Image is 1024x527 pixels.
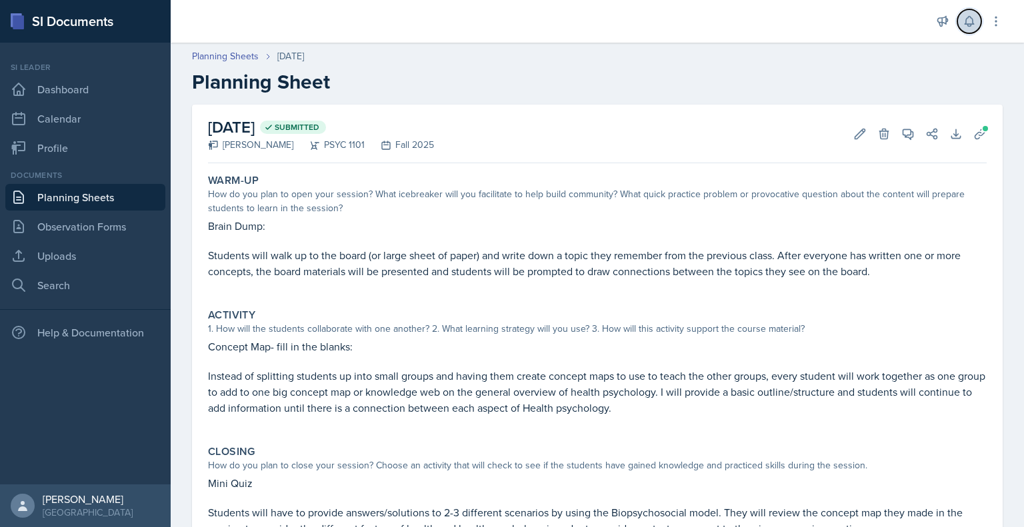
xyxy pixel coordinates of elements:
p: Brain Dump: [208,218,987,234]
label: Warm-Up [208,174,259,187]
p: Mini Quiz [208,475,987,491]
a: Search [5,272,165,298]
div: Help & Documentation [5,319,165,346]
div: [PERSON_NAME] [43,492,133,506]
div: 1. How will the students collaborate with one another? 2. What learning strategy will you use? 3.... [208,322,987,336]
a: Profile [5,135,165,161]
div: Si leader [5,61,165,73]
span: Submitted [275,122,319,133]
a: Observation Forms [5,213,165,240]
a: Planning Sheets [5,184,165,211]
h2: Planning Sheet [192,70,1003,94]
a: Uploads [5,243,165,269]
div: Documents [5,169,165,181]
label: Closing [208,445,255,458]
p: Instead of splitting students up into small groups and having them create concept maps to use to ... [208,368,987,416]
div: PSYC 1101 [293,138,365,152]
a: Dashboard [5,76,165,103]
div: How do you plan to open your session? What icebreaker will you facilitate to help build community... [208,187,987,215]
div: How do you plan to close your session? Choose an activity that will check to see if the students ... [208,458,987,472]
a: Calendar [5,105,165,132]
a: Planning Sheets [192,49,259,63]
div: [GEOGRAPHIC_DATA] [43,506,133,519]
p: Concept Map- fill in the blanks: [208,338,987,354]
div: [PERSON_NAME] [208,138,293,152]
p: Students will walk up to the board (or large sheet of paper) and write down a topic they remember... [208,247,987,279]
h2: [DATE] [208,115,434,139]
div: [DATE] [277,49,304,63]
div: Fall 2025 [365,138,434,152]
label: Activity [208,308,255,322]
